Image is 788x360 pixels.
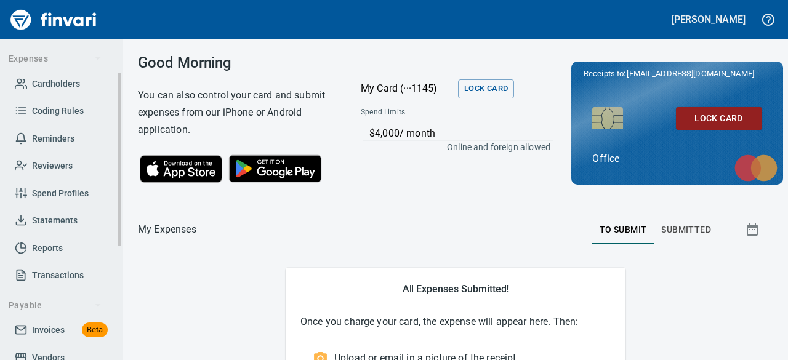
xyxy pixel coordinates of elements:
[222,148,328,189] img: Get it on Google Play
[672,13,746,26] h5: [PERSON_NAME]
[32,186,89,201] span: Spend Profiles
[9,51,102,66] span: Expenses
[464,82,508,96] span: Lock Card
[369,126,553,141] p: $4,000 / month
[625,68,755,79] span: [EMAIL_ADDRESS][DOMAIN_NAME]
[686,111,752,126] span: Lock Card
[32,241,63,256] span: Reports
[10,262,113,289] a: Transactions
[10,316,113,344] a: InvoicesBeta
[4,294,107,317] button: Payable
[32,322,65,338] span: Invoices
[32,131,74,146] span: Reminders
[32,103,84,119] span: Coding Rules
[82,323,108,337] span: Beta
[138,222,196,237] nav: breadcrumb
[32,76,80,92] span: Cardholders
[32,213,78,228] span: Statements
[300,314,611,329] p: Once you charge your card, the expense will appear here. Then:
[600,222,647,238] span: To Submit
[140,155,222,183] img: Download on the App Store
[734,215,773,244] button: Show transactions within a particular date range
[361,106,476,119] span: Spend Limits
[361,81,453,96] p: My Card (···1145)
[592,151,762,166] p: Office
[661,222,711,238] span: Submitted
[4,47,107,70] button: Expenses
[9,298,102,313] span: Payable
[10,180,113,207] a: Spend Profiles
[10,97,113,125] a: Coding Rules
[32,268,84,283] span: Transactions
[32,158,73,174] span: Reviewers
[300,282,611,295] h5: All Expenses Submitted!
[7,5,100,34] img: Finvari
[676,107,762,130] button: Lock Card
[10,125,113,153] a: Reminders
[138,54,330,71] h3: Good Morning
[351,141,550,153] p: Online and foreign allowed
[10,70,113,98] a: Cardholders
[10,207,113,234] a: Statements
[10,152,113,180] a: Reviewers
[138,222,196,237] p: My Expenses
[458,79,514,98] button: Lock Card
[138,87,330,138] h6: You can also control your card and submit expenses from our iPhone or Android application.
[584,68,771,80] p: Receipts to:
[669,10,749,29] button: [PERSON_NAME]
[728,148,784,188] img: mastercard.svg
[10,234,113,262] a: Reports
